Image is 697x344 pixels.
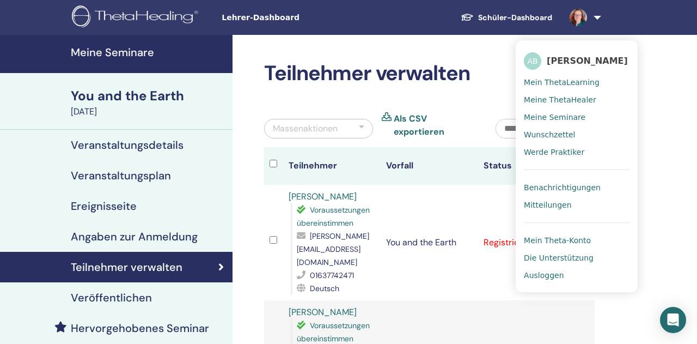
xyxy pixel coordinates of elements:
h4: Veranstaltungsplan [71,169,171,182]
a: Mein Theta-Konto [524,232,629,249]
a: Schüler-Dashboard [452,8,561,28]
h4: Hervorgehobenes Seminar [71,322,209,335]
a: Als CSV exportieren [394,112,479,138]
span: Meine ThetaHealer [524,95,596,105]
img: default.jpg [570,9,587,26]
span: Deutsch [310,283,339,293]
span: Meine Seminare [524,112,585,122]
span: [PERSON_NAME] [547,55,628,67]
span: 01637742471 [310,270,354,280]
h4: Ereignisseite [71,200,137,213]
span: [PERSON_NAME][EMAIL_ADDRESS][DOMAIN_NAME] [297,231,369,267]
h4: Angaben zur Anmeldung [71,230,198,243]
span: Benachrichtigungen [524,183,601,192]
span: Mein ThetaLearning [524,77,600,87]
a: Mein ThetaLearning [524,74,629,91]
span: Mitteilungen [524,200,571,210]
div: Open Intercom Messenger [660,307,686,333]
a: Meine ThetaHealer [524,91,629,108]
a: Die Unterstützung [524,249,629,267]
span: Lehrer-Dashboard [222,12,385,23]
a: Wunschzettel [524,126,629,143]
span: Ausloggen [524,270,564,280]
a: Ausloggen [524,267,629,284]
span: AB [524,52,541,70]
div: Massenaktionen [273,122,338,135]
a: [PERSON_NAME] [289,191,357,202]
span: Voraussetzungen übereinstimmen [297,321,370,343]
div: You and the Earth [71,87,226,105]
div: [DATE] [71,105,226,118]
a: You and the Earth[DATE] [64,87,233,118]
span: Werde Praktiker [524,147,584,157]
th: Status [478,147,576,185]
h4: Meine Seminare [71,46,226,59]
span: Wunschzettel [524,130,575,140]
span: Mein Theta-Konto [524,236,591,245]
a: Werde Praktiker [524,143,629,161]
span: Die Unterstützung [524,253,594,263]
h4: Veröffentlichen [71,291,152,304]
h2: Teilnehmer verwalten [264,61,595,86]
a: Mitteilungen [524,196,629,214]
a: [PERSON_NAME] [289,306,357,318]
h4: Veranstaltungsdetails [71,138,184,152]
h4: Teilnehmer verwalten [71,261,182,274]
td: You and the Earth [381,185,478,300]
img: graduation-cap-white.svg [461,13,474,22]
a: Benachrichtigungen [524,179,629,196]
a: Meine Seminare [524,108,629,126]
img: logo.png [72,5,202,30]
th: Vorfall [381,147,478,185]
th: Teilnehmer [283,147,381,185]
a: AB[PERSON_NAME] [524,49,629,74]
span: Voraussetzungen übereinstimmen [297,205,370,228]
